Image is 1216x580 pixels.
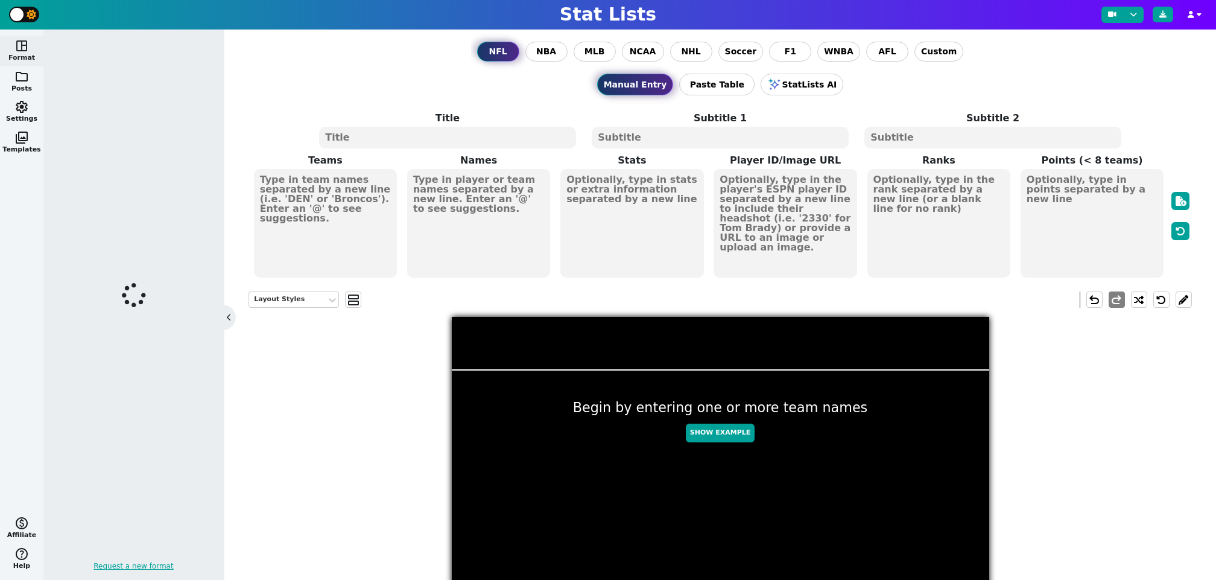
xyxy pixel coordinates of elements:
[489,45,507,58] span: NFL
[14,130,29,145] span: photo_library
[14,69,29,84] span: folder
[1109,292,1125,308] button: redo
[679,74,755,95] button: Paste Table
[1015,153,1168,168] label: Points (< 8 teams)
[249,153,402,168] label: Teams
[14,39,29,53] span: space_dashboard
[1109,293,1124,307] span: redo
[584,45,605,58] span: MLB
[824,45,853,58] span: WNBA
[14,547,29,561] span: help
[452,398,989,448] div: Begin by entering one or more team names
[1087,293,1101,307] span: undo
[785,45,796,58] span: F1
[878,45,896,58] span: AFL
[725,45,757,58] span: Soccer
[681,45,700,58] span: NHL
[254,295,321,305] div: Layout Styles
[556,153,709,168] label: Stats
[311,111,584,126] label: Title
[709,153,862,168] label: Player ID/Image URL
[857,111,1129,126] label: Subtitle 2
[49,555,218,578] a: Request a new format
[597,74,674,95] button: Manual Entry
[536,45,556,58] span: NBA
[686,424,755,442] button: Show Example
[862,153,1015,168] label: Ranks
[14,100,29,114] span: settings
[584,111,857,126] label: Subtitle 1
[630,45,656,58] span: NCAA
[1086,292,1103,308] button: undo
[402,153,556,168] label: Names
[921,45,957,58] span: Custom
[14,516,29,531] span: monetization_on
[761,74,843,95] button: StatLists AI
[560,4,656,25] h1: Stat Lists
